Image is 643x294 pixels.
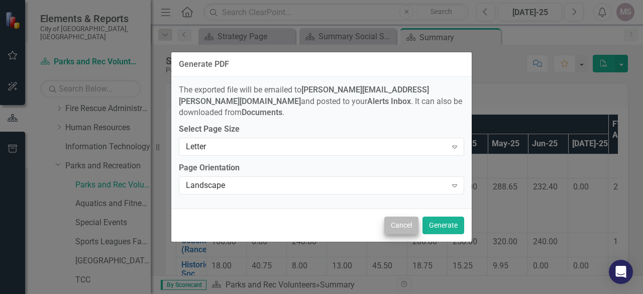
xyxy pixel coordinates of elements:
[179,162,464,174] label: Page Orientation
[367,96,411,106] strong: Alerts Inbox
[609,260,633,284] div: Open Intercom Messenger
[179,85,462,118] span: The exported file will be emailed to and posted to your . It can also be downloaded from .
[179,60,229,69] div: Generate PDF
[186,180,447,191] div: Landscape
[422,217,464,234] button: Generate
[384,217,418,234] button: Cancel
[179,124,464,135] label: Select Page Size
[242,108,282,117] strong: Documents
[179,85,429,106] strong: [PERSON_NAME][EMAIL_ADDRESS][PERSON_NAME][DOMAIN_NAME]
[186,141,447,153] div: Letter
